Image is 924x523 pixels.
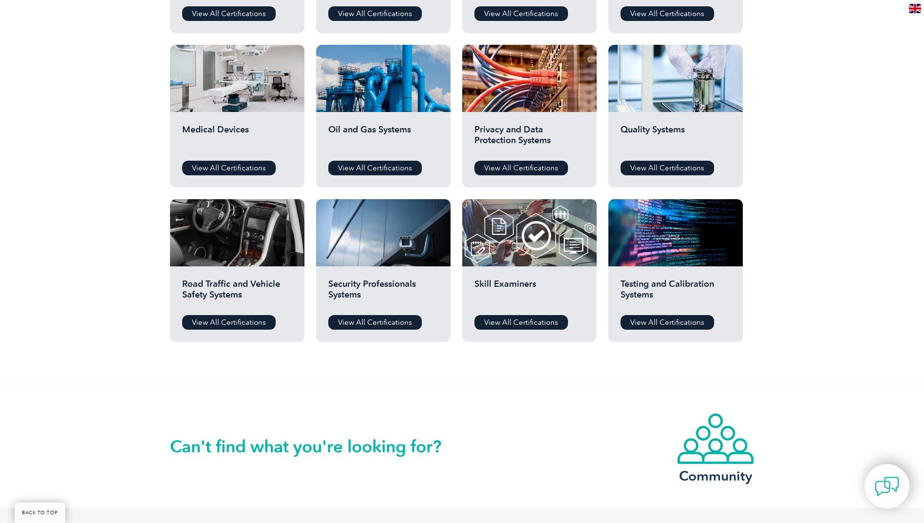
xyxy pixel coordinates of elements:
h3: Community [677,470,754,482]
h2: Security Professionals Systems [328,279,438,308]
a: View All Certifications [474,315,568,330]
h2: Oil and Gas Systems [328,124,438,153]
h2: Skill Examiners [474,279,585,308]
a: View All Certifications [182,161,276,175]
a: View All Certifications [474,6,568,21]
a: View All Certifications [182,315,276,330]
a: View All Certifications [474,161,568,175]
img: icon-community.webp [677,412,754,465]
a: View All Certifications [182,6,276,21]
a: View All Certifications [328,6,422,21]
a: BACK TO TOP [15,503,65,523]
h2: Medical Devices [182,124,292,153]
a: View All Certifications [621,161,714,175]
h2: Testing and Calibration Systems [621,279,731,308]
a: Community [677,412,754,482]
img: en [909,4,921,13]
h2: Road Traffic and Vehicle Safety Systems [182,279,292,308]
h2: Privacy and Data Protection Systems [474,124,585,153]
a: View All Certifications [328,161,422,175]
a: View All Certifications [621,6,714,21]
a: View All Certifications [621,315,714,330]
h2: Quality Systems [621,124,731,153]
img: contact-chat.png [875,474,899,499]
a: View All Certifications [328,315,422,330]
h2: Can't find what you're looking for? [170,439,462,454]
